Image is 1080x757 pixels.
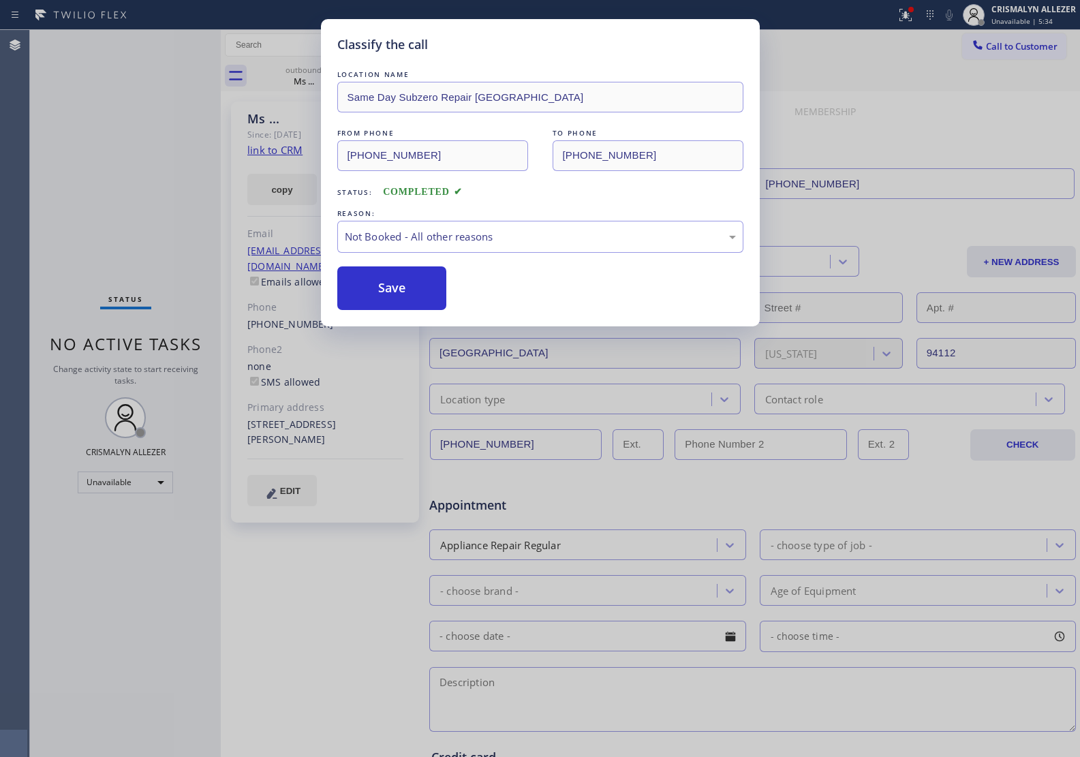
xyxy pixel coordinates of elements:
div: FROM PHONE [337,126,528,140]
input: From phone [337,140,528,171]
button: Save [337,266,447,310]
div: LOCATION NAME [337,67,743,82]
div: Not Booked - All other reasons [345,229,736,245]
span: Status: [337,187,373,197]
span: COMPLETED [383,187,462,197]
input: To phone [553,140,743,171]
div: TO PHONE [553,126,743,140]
div: REASON: [337,206,743,221]
h5: Classify the call [337,35,428,54]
